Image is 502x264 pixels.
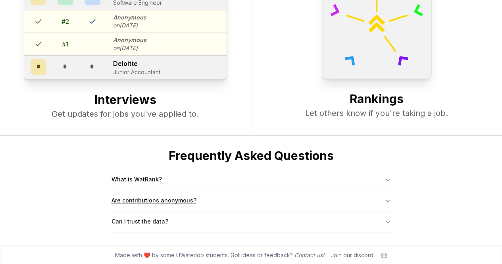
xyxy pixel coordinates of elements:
[113,36,146,44] p: Anonymous
[267,92,487,108] h2: Rankings
[112,190,391,211] button: Are contributions anonymous?
[113,59,160,68] p: Deloitte
[113,21,146,29] p: on [DATE]
[62,39,69,49] div: # 1
[294,252,324,258] a: Contact us!
[113,13,146,21] p: Anonymous
[112,148,391,163] h2: Frequently Asked Questions
[112,169,391,190] button: What is WatRank?
[16,108,235,119] p: Get updates for jobs you've applied to.
[16,92,235,108] h2: Interviews
[62,17,69,26] div: # 2
[115,251,324,259] span: Made with ❤️ by some UWaterloo students. Got ideas or feedback?
[113,68,160,76] p: Junior Accountant
[267,108,487,119] p: Let others know if you're taking a job.
[112,211,391,232] button: Can I trust the data?
[113,44,146,52] p: on [DATE]
[331,251,375,259] div: Join our discord!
